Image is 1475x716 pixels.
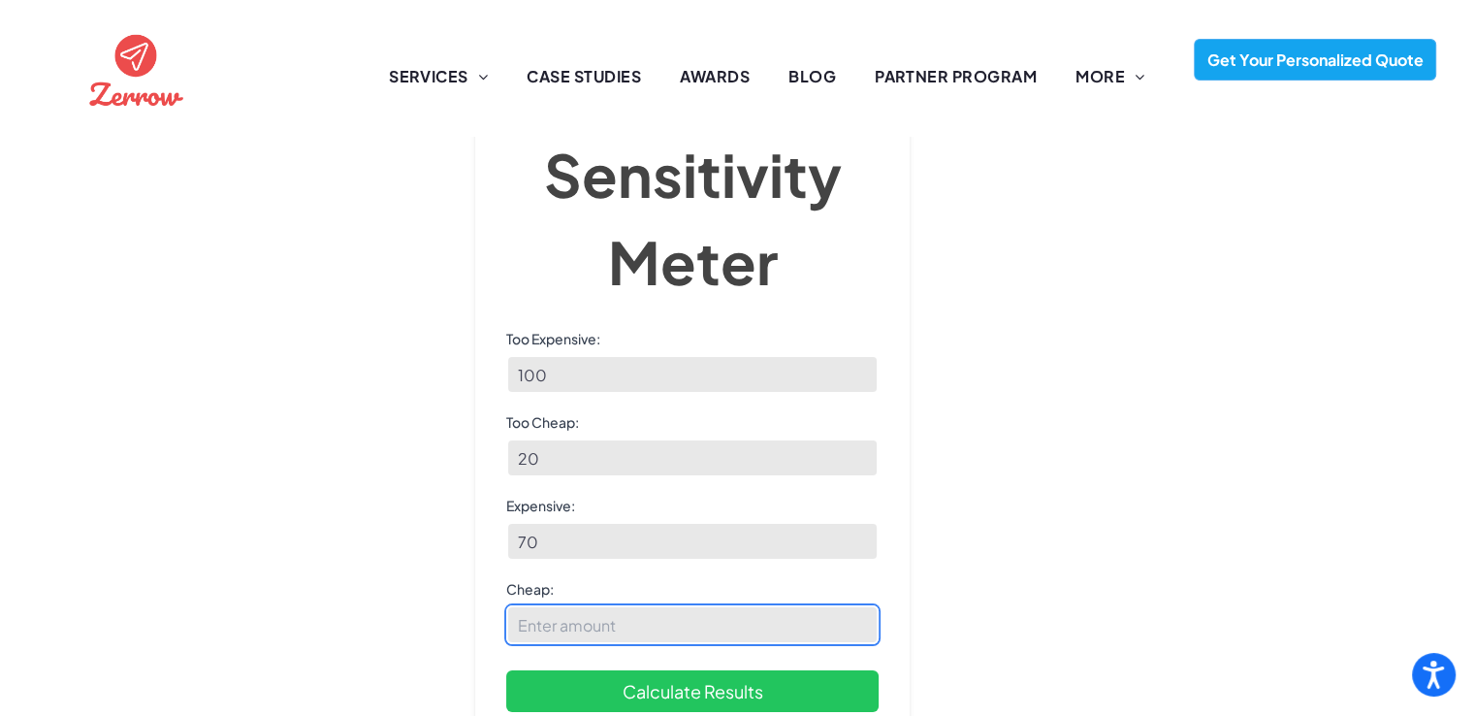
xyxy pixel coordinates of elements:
label: Too Expensive: [506,329,879,348]
span: Get Your Personalized Quote [1201,40,1430,80]
input: Enter amount [506,605,879,644]
label: Expensive: [506,496,879,515]
a: BLOG [769,65,855,88]
a: SERVICES [369,65,507,88]
label: Cheap: [506,579,879,599]
input: Enter amount [506,522,879,561]
button: Calculate Results [506,670,879,712]
a: PARTNER PROGRAM [855,65,1056,88]
img: the logo for zernow is a red circle with an airplane in it . [84,17,188,121]
a: CASE STUDIES [507,65,660,88]
a: AWARDS [660,65,769,88]
a: Get Your Personalized Quote [1194,39,1436,81]
a: MORE [1056,65,1164,88]
input: Enter amount [506,355,879,394]
input: Enter amount [506,439,879,477]
label: Too Cheap: [506,412,879,432]
h2: Price Sensitivity Meter [506,44,879,306]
